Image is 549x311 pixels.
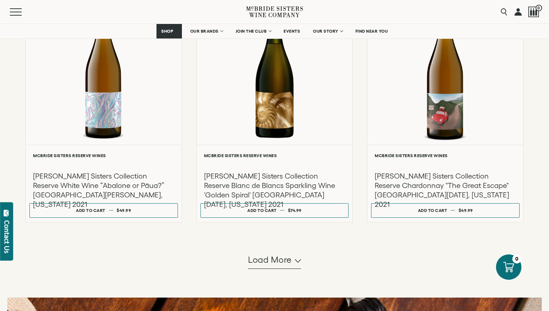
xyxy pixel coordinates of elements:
[288,208,302,213] span: $74.99
[247,205,277,216] div: Add to cart
[375,171,516,209] h3: [PERSON_NAME] Sisters Collection Reserve Chardonnay "The Great Escape" [GEOGRAPHIC_DATA][DATE], [...
[186,24,227,38] a: OUR BRANDS
[375,153,516,158] h6: McBride Sisters Reserve Wines
[284,29,300,34] span: EVENTS
[3,220,11,253] div: Contact Us
[156,24,182,38] a: SHOP
[200,203,349,218] button: Add to cart $74.99
[76,205,105,216] div: Add to cart
[308,24,347,38] a: OUR STORY
[10,8,36,16] button: Mobile Menu Trigger
[33,171,174,209] h3: [PERSON_NAME] Sisters Collection Reserve White Wine “Abalone or Pāua?” [GEOGRAPHIC_DATA][PERSON_N...
[204,153,345,158] h6: McBride Sisters Reserve Wines
[351,24,393,38] a: FIND NEAR YOU
[512,254,521,263] div: 0
[248,251,301,269] button: Load more
[536,5,542,11] span: 0
[236,29,267,34] span: JOIN THE CLUB
[313,29,338,34] span: OUR STORY
[204,171,345,209] h3: [PERSON_NAME] Sisters Collection Reserve Blanc de Blancs Sparkling Wine 'Golden Spiral' [GEOGRAPH...
[418,205,447,216] div: Add to cart
[459,208,473,213] span: $49.99
[29,203,178,218] button: Add to cart $49.99
[355,29,388,34] span: FIND NEAR YOU
[161,29,174,34] span: SHOP
[33,153,174,158] h6: McBride Sisters Reserve Wines
[371,203,520,218] button: Add to cart $49.99
[279,24,305,38] a: EVENTS
[231,24,276,38] a: JOIN THE CLUB
[190,29,219,34] span: OUR BRANDS
[117,208,131,213] span: $49.99
[248,254,292,266] span: Load more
